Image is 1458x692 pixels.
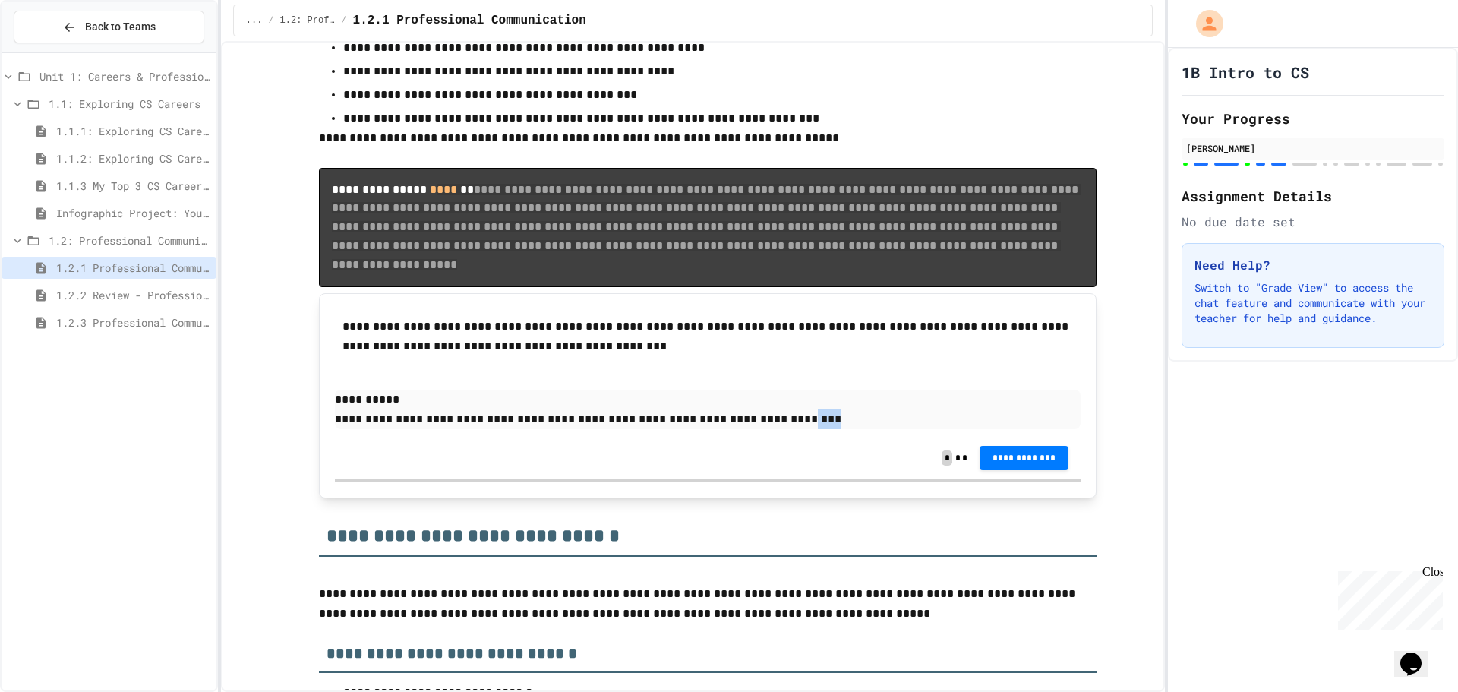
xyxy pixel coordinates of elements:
[14,11,204,43] button: Back to Teams
[1180,6,1227,41] div: My Account
[56,178,210,194] span: 1.1.3 My Top 3 CS Careers!
[56,205,210,221] span: Infographic Project: Your favorite CS
[1332,565,1443,630] iframe: chat widget
[1182,213,1444,231] div: No due date set
[1182,185,1444,207] h2: Assignment Details
[1182,62,1309,83] h1: 1B Intro to CS
[1182,108,1444,129] h2: Your Progress
[353,11,586,30] span: 1.2.1 Professional Communication
[1194,256,1431,274] h3: Need Help?
[280,14,336,27] span: 1.2: Professional Communication
[56,123,210,139] span: 1.1.1: Exploring CS Careers
[56,150,210,166] span: 1.1.2: Exploring CS Careers - Review
[85,19,156,35] span: Back to Teams
[1186,141,1440,155] div: [PERSON_NAME]
[49,232,210,248] span: 1.2: Professional Communication
[268,14,273,27] span: /
[56,260,210,276] span: 1.2.1 Professional Communication
[246,14,263,27] span: ...
[49,96,210,112] span: 1.1: Exploring CS Careers
[39,68,210,84] span: Unit 1: Careers & Professionalism
[1394,631,1443,677] iframe: chat widget
[341,14,346,27] span: /
[1194,280,1431,326] p: Switch to "Grade View" to access the chat feature and communicate with your teacher for help and ...
[6,6,105,96] div: Chat with us now!Close
[56,287,210,303] span: 1.2.2 Review - Professional Communication
[56,314,210,330] span: 1.2.3 Professional Communication Challenge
